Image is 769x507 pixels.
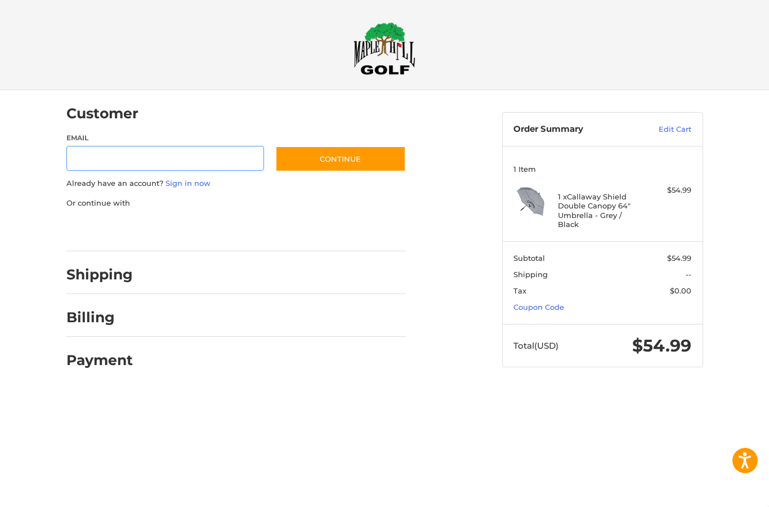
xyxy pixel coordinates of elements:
[670,286,691,295] span: $0.00
[354,22,415,75] img: Maple Hill Golf
[166,179,211,188] a: Sign in now
[66,266,133,283] h2: Shipping
[513,124,634,135] h3: Order Summary
[632,335,691,356] span: $54.99
[647,185,691,196] div: $54.99
[66,178,406,189] p: Already have an account?
[158,220,243,240] iframe: PayPal-paylater
[66,105,138,122] h2: Customer
[66,352,133,369] h2: Payment
[513,253,545,263] span: Subtotal
[634,124,691,135] a: Edit Cart
[66,133,265,143] label: Email
[66,309,132,326] h2: Billing
[513,286,526,295] span: Tax
[62,220,147,240] iframe: PayPal-paypal
[513,164,691,174] h3: 1 Item
[513,270,548,279] span: Shipping
[66,198,406,209] p: Or continue with
[667,253,691,263] span: $54.99
[558,192,644,229] h4: 1 x Callaway Shield Double Canopy 64" Umbrella - Grey / Black
[513,340,558,351] span: Total (USD)
[513,303,564,312] a: Coupon Code
[275,146,406,172] button: Continue
[686,270,691,279] span: --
